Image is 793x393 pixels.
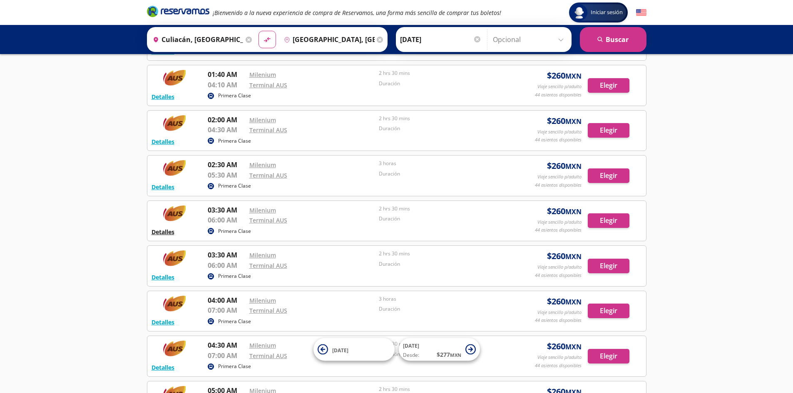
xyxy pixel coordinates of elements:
[588,259,629,273] button: Elegir
[379,260,505,268] p: Duración
[208,170,245,180] p: 05:30 AM
[208,215,245,225] p: 06:00 AM
[437,350,461,359] span: $ 277
[588,123,629,138] button: Elegir
[379,305,505,313] p: Duración
[535,91,582,99] p: 44 asientos disponibles
[152,295,197,312] img: RESERVAMOS
[249,71,276,79] a: Milenium
[152,340,197,357] img: RESERVAMOS
[565,72,582,81] small: MXN
[399,338,480,361] button: [DATE]Desde:$277MXN
[218,92,251,99] p: Primera Clase
[218,272,251,280] p: Primera Clase
[249,206,276,214] a: Milenium
[152,318,174,326] button: Detalles
[218,137,251,145] p: Primera Clase
[450,352,461,358] small: MXN
[218,182,251,190] p: Primera Clase
[149,29,244,50] input: Buscar Origen
[152,250,197,267] img: RESERVAMOS
[249,297,276,304] a: Milenium
[218,227,251,235] p: Primera Clase
[249,171,287,179] a: Terminal AUS
[493,29,567,50] input: Opcional
[152,160,197,176] img: RESERVAMOS
[218,363,251,370] p: Primera Clase
[249,352,287,360] a: Terminal AUS
[547,205,582,218] span: $ 260
[218,318,251,325] p: Primera Clase
[547,160,582,172] span: $ 260
[208,205,245,215] p: 03:30 AM
[249,306,287,314] a: Terminal AUS
[580,27,646,52] button: Buscar
[535,317,582,324] p: 44 asientos disponibles
[588,304,629,318] button: Elegir
[152,137,174,146] button: Detalles
[313,338,395,361] button: [DATE]
[208,250,245,260] p: 03:30 AM
[565,297,582,306] small: MXN
[152,273,174,282] button: Detalles
[249,251,276,259] a: Milenium
[379,125,505,132] p: Duración
[535,227,582,234] p: 44 asientos disponibles
[152,227,174,236] button: Detalles
[208,80,245,90] p: 04:10 AM
[400,29,482,50] input: Elegir Fecha
[379,115,505,122] p: 2 hrs 30 mins
[379,69,505,77] p: 2 hrs 30 mins
[281,29,375,50] input: Buscar Destino
[152,69,197,86] img: RESERVAMOS
[152,115,197,131] img: RESERVAMOS
[537,264,582,271] p: Viaje sencillo p/adulto
[535,362,582,369] p: 44 asientos disponibles
[208,115,245,125] p: 02:00 AM
[565,252,582,261] small: MXN
[587,8,626,17] span: Iniciar sesión
[249,81,287,89] a: Terminal AUS
[565,342,582,351] small: MXN
[588,213,629,228] button: Elegir
[588,168,629,183] button: Elegir
[547,295,582,308] span: $ 260
[588,78,629,93] button: Elegir
[152,183,174,191] button: Detalles
[208,125,245,135] p: 04:30 AM
[537,173,582,180] p: Viaje sencillo p/adulto
[636,7,646,18] button: English
[565,162,582,171] small: MXN
[547,250,582,262] span: $ 260
[213,9,501,17] em: ¡Bienvenido a la nueva experiencia de compra de Reservamos, una forma más sencilla de comprar tus...
[152,92,174,101] button: Detalles
[379,250,505,257] p: 2 hrs 30 mins
[547,69,582,82] span: $ 260
[249,116,276,124] a: Milenium
[249,126,287,134] a: Terminal AUS
[537,129,582,136] p: Viaje sencillo p/adulto
[379,215,505,222] p: Duración
[547,115,582,127] span: $ 260
[403,351,419,359] span: Desde:
[152,205,197,222] img: RESERVAMOS
[547,340,582,353] span: $ 260
[249,161,276,169] a: Milenium
[152,363,174,372] button: Detalles
[147,5,209,20] a: Brand Logo
[588,349,629,363] button: Elegir
[379,170,505,178] p: Duración
[208,160,245,170] p: 02:30 AM
[535,182,582,189] p: 44 asientos disponibles
[249,216,287,224] a: Terminal AUS
[208,260,245,270] p: 06:00 AM
[379,205,505,213] p: 2 hrs 30 mins
[535,272,582,279] p: 44 asientos disponibles
[535,136,582,143] p: 44 asientos disponibles
[403,342,419,349] span: [DATE]
[249,341,276,349] a: Milenium
[379,80,505,87] p: Duración
[379,295,505,303] p: 3 horas
[537,83,582,90] p: Viaje sencillo p/adulto
[565,207,582,216] small: MXN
